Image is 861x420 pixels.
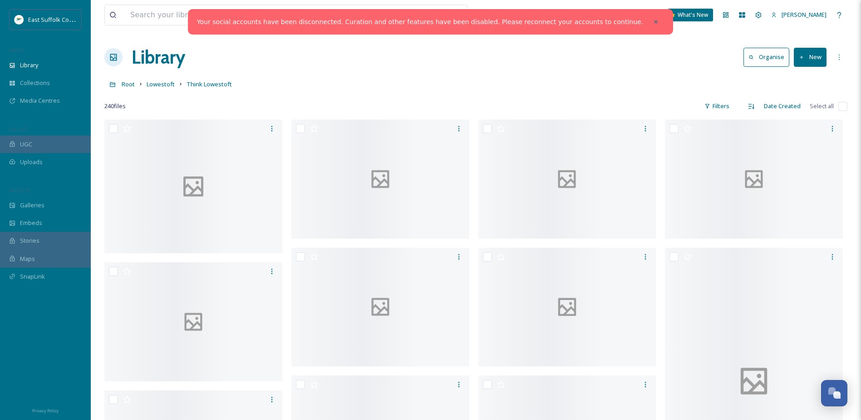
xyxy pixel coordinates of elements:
span: WIDGETS [9,187,30,194]
span: [PERSON_NAME] [782,10,827,19]
span: Media Centres [20,96,60,105]
div: Filters [700,97,734,115]
a: What's New [668,9,713,21]
span: Uploads [20,158,43,166]
a: Library [132,44,185,71]
div: Date Created [759,97,805,115]
span: Root [122,80,135,88]
button: New [794,48,827,66]
span: Privacy Policy [32,408,59,414]
span: Library [20,61,38,70]
span: 240 file s [104,102,126,110]
span: SnapLink [20,272,45,281]
input: Search your library [126,5,377,25]
span: Think Lowestoft [187,80,232,88]
span: Galleries [20,201,44,210]
a: Root [122,79,135,90]
span: Maps [20,255,35,263]
span: Select all [810,102,834,110]
span: UGC [20,140,32,149]
a: Privacy Policy [32,405,59,415]
button: Open Chat [821,380,847,406]
a: Lowestoft [147,79,175,90]
span: COLLECT [9,126,29,133]
a: Organise [743,48,794,66]
span: Collections [20,79,50,87]
button: Organise [743,48,789,66]
img: ESC%20Logo.png [15,15,24,24]
span: MEDIA [9,47,25,54]
span: Lowestoft [147,80,175,88]
a: [PERSON_NAME] [767,6,831,24]
span: East Suffolk Council [28,15,82,24]
span: Embeds [20,219,42,227]
a: View all files [409,6,462,24]
a: Think Lowestoft [187,79,232,90]
a: Your social accounts have been disconnected. Curation and other features have been disabled. Plea... [197,17,643,27]
span: Stories [20,236,39,245]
